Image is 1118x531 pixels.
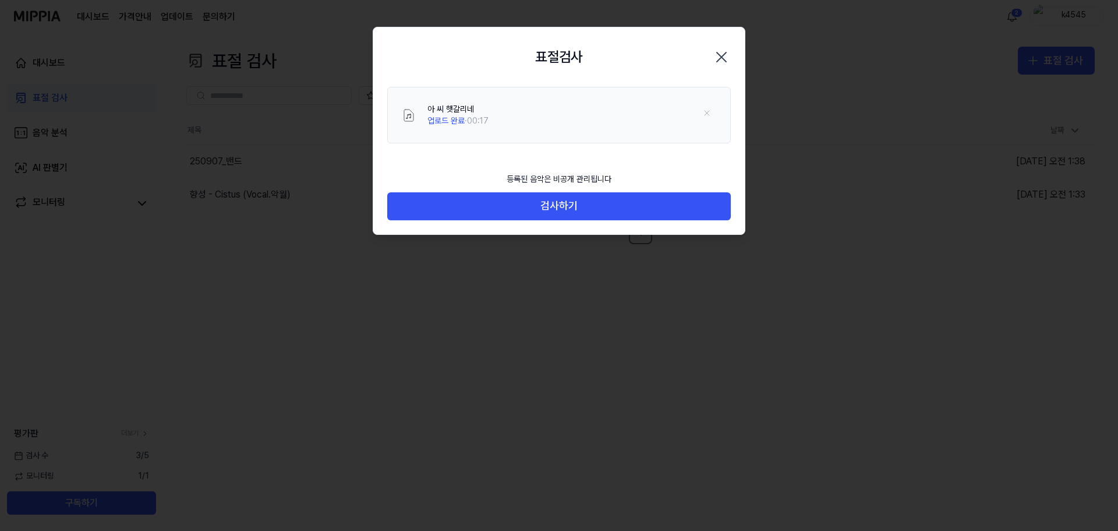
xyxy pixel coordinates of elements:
[500,167,618,192] div: 등록된 음악은 비공개 관리됩니다
[427,115,489,127] div: · 00:17
[387,192,731,220] button: 검사하기
[535,46,583,68] h2: 표절검사
[427,116,465,125] span: 업로드 완료
[402,108,416,122] img: File Select
[427,104,489,115] div: 아 씨 햇갈리네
